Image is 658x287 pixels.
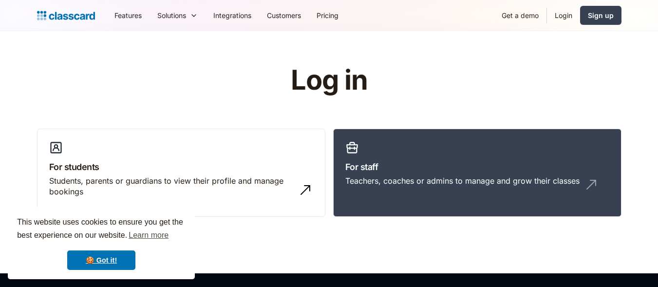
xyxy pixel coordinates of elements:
div: Students, parents or guardians to view their profile and manage bookings [49,175,294,197]
h3: For students [49,160,313,173]
a: dismiss cookie message [67,250,135,270]
h3: For staff [345,160,609,173]
a: Pricing [309,4,346,26]
a: Sign up [580,6,621,25]
div: Teachers, coaches or admins to manage and grow their classes [345,175,580,186]
div: cookieconsent [8,207,195,279]
div: Sign up [588,10,614,20]
div: Solutions [157,10,186,20]
a: For staffTeachers, coaches or admins to manage and grow their classes [333,129,621,217]
a: learn more about cookies [127,228,170,243]
span: This website uses cookies to ensure you get the best experience on our website. [17,216,186,243]
div: Solutions [150,4,206,26]
a: Login [547,4,580,26]
h1: Log in [174,65,484,96]
a: Get a demo [494,4,546,26]
a: Integrations [206,4,259,26]
a: Customers [259,4,309,26]
a: For studentsStudents, parents or guardians to view their profile and manage bookings [37,129,325,217]
a: home [37,9,95,22]
a: Features [107,4,150,26]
